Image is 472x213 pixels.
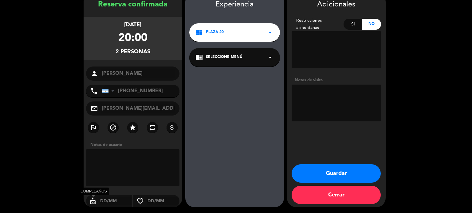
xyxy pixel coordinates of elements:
[91,70,98,77] i: person
[109,124,117,131] i: block
[195,29,203,36] i: dashboard
[90,124,97,131] i: outlined_flag
[292,186,381,204] button: Cerrar
[90,87,98,95] i: phone
[78,188,109,195] div: CUMPLEAÑOS
[133,197,147,205] i: favorite_border
[266,29,274,36] i: arrow_drop_down
[124,21,141,29] div: [DATE]
[206,29,224,36] span: Plaza 20
[86,197,100,205] i: cake
[91,105,98,112] i: mail_outline
[362,19,381,30] div: No
[116,48,150,56] div: 2 personas
[292,164,381,183] button: Guardar
[102,85,116,97] div: Argentina: +54
[292,77,381,83] div: Notas de visita
[118,29,147,48] div: 20:00
[206,54,242,60] span: Seleccione Menú
[149,124,156,131] i: repeat
[266,54,274,61] i: arrow_drop_down
[292,17,344,31] div: Restricciones alimentarias
[100,197,132,205] input: DD/MM
[129,124,136,131] i: star
[344,19,362,30] div: Si
[195,54,203,61] i: chrome_reader_mode
[168,124,176,131] i: attach_money
[147,197,180,205] input: DD/MM
[87,142,182,148] div: Notas de usuario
